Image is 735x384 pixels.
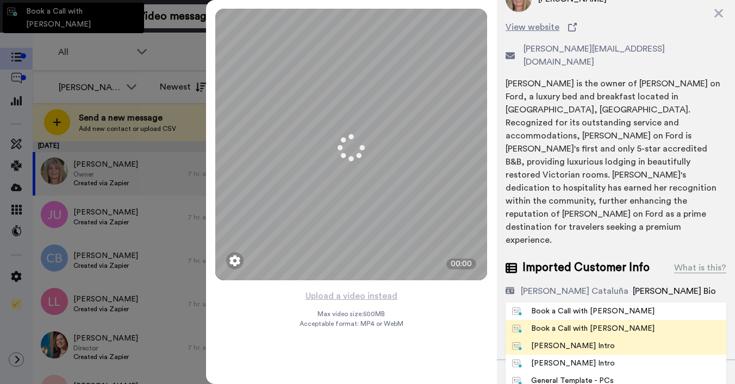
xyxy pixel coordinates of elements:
span: [PERSON_NAME] Bio [633,287,716,295]
img: ic_gear.svg [229,255,240,266]
span: Acceptable format: MP4 or WebM [300,319,403,328]
button: Upload a video instead [302,289,401,303]
div: [PERSON_NAME] Intro [512,341,615,351]
span: Max video size: 500 MB [317,310,385,318]
img: nextgen-template.svg [512,325,522,333]
div: 00:00 [446,259,476,269]
span: Imported Customer Info [522,260,650,276]
img: nextgen-template.svg [512,360,522,368]
div: [PERSON_NAME] Intro [512,358,615,369]
div: Book a Call with [PERSON_NAME] [512,306,655,317]
div: What is this? [674,261,726,274]
img: nextgen-template.svg [512,307,522,316]
div: Book a Call with [PERSON_NAME] [512,323,655,334]
img: nextgen-template.svg [512,342,522,351]
div: [PERSON_NAME] Cataluña [521,285,628,298]
div: [PERSON_NAME] is the owner of [PERSON_NAME] on Ford, a luxury bed and breakfast located in [GEOGR... [506,77,726,247]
